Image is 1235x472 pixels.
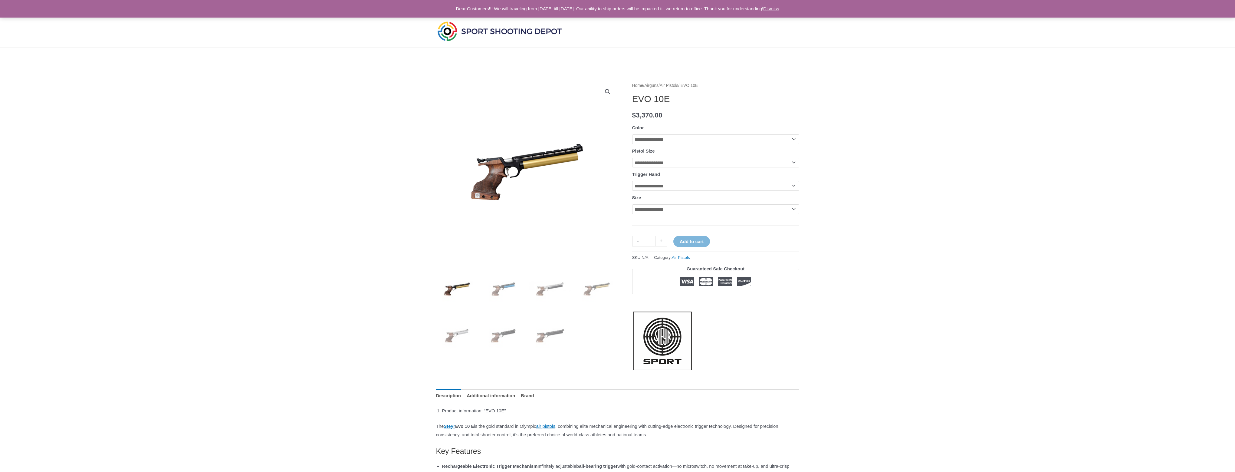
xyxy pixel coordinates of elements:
[436,389,461,402] a: Description
[642,255,649,260] span: N/A
[482,315,524,357] img: EVO 10E - Image 6
[632,172,660,177] label: Trigger Hand
[444,424,455,429] a: Steyr
[529,268,571,310] img: EVO 10E - Image 3
[632,83,643,88] a: Home
[632,254,649,261] span: SKU:
[602,86,613,97] a: View full-screen image gallery
[482,268,524,310] img: EVO 10E - Image 2
[529,315,571,357] img: EVO 10E - Image 7
[673,236,710,247] button: Add to cart
[632,148,655,153] label: Pistol Size
[576,464,618,469] strong: ball-bearing trigger
[436,446,799,456] h3: Key Features
[442,407,799,415] li: Product information: “EVO 10E”
[576,268,618,310] img: Steyr EVO 10E
[436,82,618,263] img: Steyr EVO 10E
[521,389,534,402] a: Brand
[654,254,690,261] span: Category:
[436,422,799,439] p: The is the gold standard in Olympic , combining elite mechanical engineering with cutting-edge el...
[632,311,693,371] a: Steyr Sport
[436,315,478,357] img: EVO 10E - Image 5
[442,464,538,469] strong: Rechargeable Electronic Trigger Mechanism
[660,83,678,88] a: Air Pistols
[436,268,478,310] img: Steyr EVO 10E
[632,82,799,90] nav: Breadcrumb
[644,236,655,246] input: Product quantity
[632,195,641,200] label: Size
[536,424,555,429] a: air pistols
[684,265,747,273] legend: Guaranteed Safe Checkout
[632,111,636,119] span: $
[632,125,644,130] label: Color
[444,424,474,429] strong: Evo 10 E
[632,111,662,119] bdi: 3,370.00
[672,255,690,260] a: Air Pistols
[644,83,659,88] a: Airguns
[763,6,779,11] a: Dismiss
[436,20,563,42] img: Sport Shooting Depot
[655,236,667,246] a: +
[632,299,799,306] iframe: Customer reviews powered by Trustpilot
[632,236,644,246] a: -
[467,389,515,402] a: Additional information
[632,94,799,104] h1: EVO 10E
